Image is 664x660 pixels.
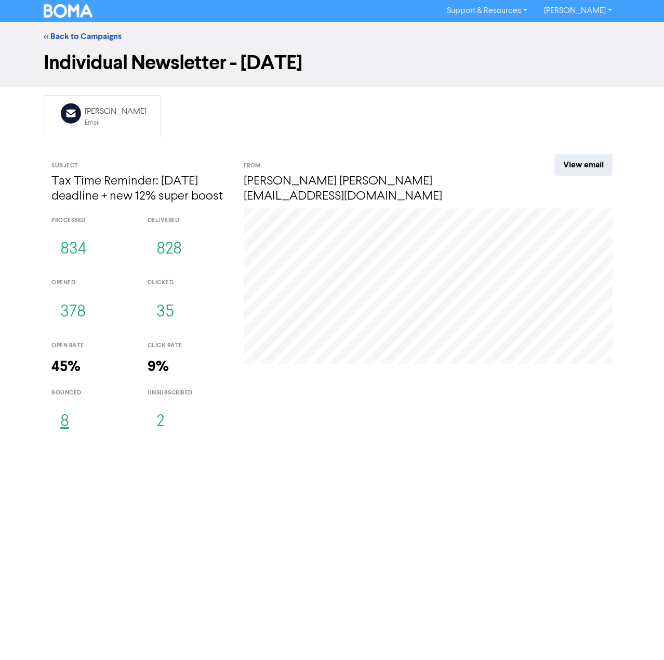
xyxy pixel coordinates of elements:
h4: [PERSON_NAME] [PERSON_NAME][EMAIL_ADDRESS][DOMAIN_NAME] [244,174,516,204]
div: processed [51,216,132,225]
div: From [244,162,516,170]
div: [PERSON_NAME] [85,105,147,118]
button: 378 [51,295,95,329]
div: click rate [148,341,228,350]
div: Subject [51,162,228,170]
h4: Tax Time Reminder: [DATE] deadline + new 12% super boost [51,174,228,204]
div: Email [85,118,147,128]
div: unsubscribed [148,389,228,398]
div: open rate [51,341,132,350]
div: opened [51,279,132,287]
a: View email [554,154,613,176]
button: 828 [148,232,191,267]
button: 2 [148,405,173,439]
div: bounced [51,389,132,398]
h1: Individual Newsletter - [DATE] [44,51,620,75]
strong: 45% [51,358,81,376]
a: << Back to Campaigns [44,31,122,42]
img: BOMA Logo [44,4,92,18]
button: 834 [51,232,96,267]
strong: 9% [148,358,169,376]
button: 35 [148,295,183,329]
button: 8 [51,405,78,439]
div: delivered [148,216,228,225]
div: clicked [148,279,228,287]
a: [PERSON_NAME] [536,3,620,19]
a: Support & Resources [439,3,536,19]
iframe: Chat Widget [612,610,664,660]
